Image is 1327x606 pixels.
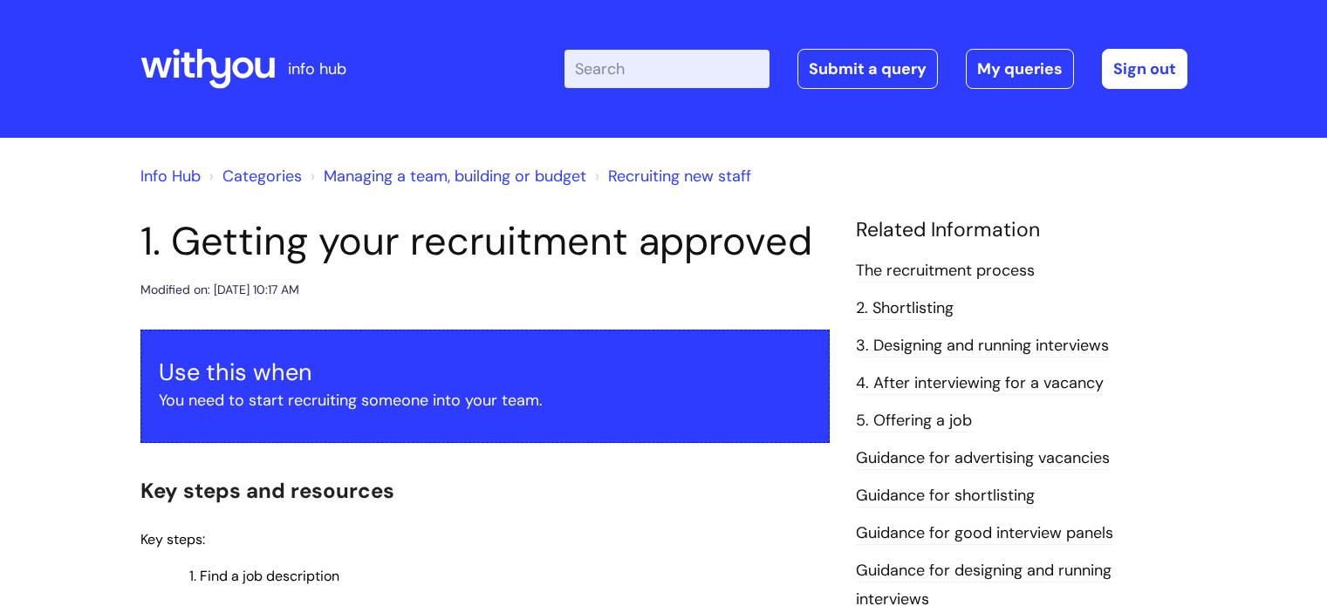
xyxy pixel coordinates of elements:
[608,166,751,187] a: Recruiting new staff
[856,522,1113,545] a: Guidance for good interview panels
[797,49,938,89] a: Submit a query
[856,410,972,432] a: 5. Offering a job
[159,358,811,386] h3: Use this when
[288,55,346,83] p: info hub
[856,335,1109,357] a: 3. Designing and running interviews
[140,279,299,301] div: Modified on: [DATE] 10:17 AM
[324,166,586,187] a: Managing a team, building or budget
[564,50,770,88] input: Search
[856,260,1035,283] a: The recruitment process
[200,567,339,585] span: Find a job description
[306,162,586,190] li: Managing a team, building or budget
[856,218,1187,242] h4: Related Information
[856,485,1035,507] a: Guidance for shortlisting
[1102,49,1187,89] a: Sign out
[966,49,1074,89] a: My queries
[159,386,811,414] p: You need to start recruiting someone into your team.
[856,447,1110,470] a: Guidance for advertising vacancies
[564,49,1187,89] div: | -
[140,166,201,187] a: Info Hub
[591,162,751,190] li: Recruiting new staff
[140,477,394,504] span: Key steps and resources
[856,372,1104,395] a: 4. After interviewing for a vacancy
[140,218,830,265] h1: 1. Getting your recruitment approved
[205,162,302,190] li: Solution home
[140,530,205,548] span: Key steps:
[222,166,302,187] a: Categories
[856,297,954,320] a: 2. Shortlisting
